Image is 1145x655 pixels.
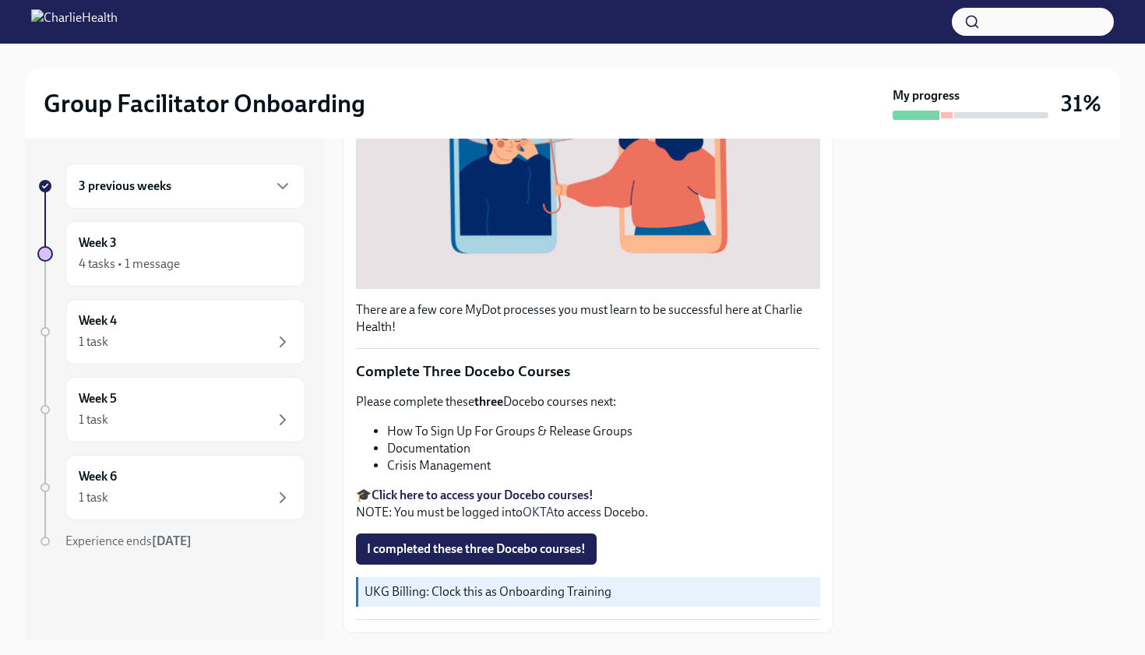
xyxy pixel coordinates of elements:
a: Click here to access your Docebo courses! [372,488,594,502]
p: Please complete these Docebo courses next: [356,393,820,410]
div: 3 previous weeks [65,164,305,209]
p: Complete Three Docebo Courses [356,361,820,382]
div: 1 task [79,333,108,350]
a: OKTA [523,505,554,519]
div: 1 task [79,411,108,428]
h6: Week 3 [79,234,117,252]
a: Week 41 task [37,299,305,364]
li: Documentation [387,440,820,457]
li: How To Sign Up For Groups & Release Groups [387,423,820,440]
h6: 3 previous weeks [79,178,171,195]
strong: three [474,394,503,409]
p: UKG Billing: Clock this as Onboarding Training [365,583,814,600]
div: 4 tasks • 1 message [79,255,180,273]
h6: Week 5 [79,390,117,407]
li: Crisis Management [387,457,820,474]
a: Week 34 tasks • 1 message [37,221,305,287]
strong: My progress [893,87,960,104]
p: There are a few core MyDot processes you must learn to be successful here at Charlie Health! [356,301,820,336]
h3: 31% [1061,90,1101,118]
button: I completed these three Docebo courses! [356,534,597,565]
span: I completed these three Docebo courses! [367,541,586,557]
h6: Week 6 [79,468,117,485]
img: CharlieHealth [31,9,118,34]
div: 1 task [79,489,108,506]
p: 🎓 NOTE: You must be logged into to access Docebo. [356,487,820,521]
a: Week 61 task [37,455,305,520]
h2: Group Facilitator Onboarding [44,88,365,119]
h6: Week 4 [79,312,117,329]
a: Week 51 task [37,377,305,442]
span: Experience ends [65,534,192,548]
strong: [DATE] [152,534,192,548]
